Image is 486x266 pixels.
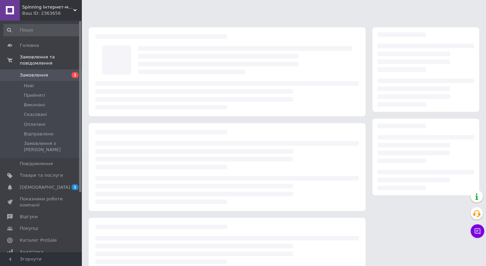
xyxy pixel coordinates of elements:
[24,131,54,137] span: Відправлено
[72,72,78,78] span: 1
[24,121,45,128] span: Оплачені
[24,102,45,108] span: Виконані
[22,4,73,10] span: Spinning Інтернет-магазин
[20,72,48,78] span: Замовлення
[24,141,80,153] span: Замовлення з [PERSON_NAME]
[20,54,82,66] span: Замовлення та повідомлення
[72,184,78,190] span: 1
[20,196,63,208] span: Показники роботи компанії
[24,83,34,89] span: Нові
[20,184,70,190] span: [DEMOGRAPHIC_DATA]
[20,237,57,243] span: Каталог ProSale
[471,224,484,238] button: Чат з покупцем
[24,111,47,118] span: Скасовані
[20,225,38,231] span: Покупці
[20,161,53,167] span: Повідомлення
[3,24,80,36] input: Пошук
[24,92,45,98] span: Прийняті
[20,214,38,220] span: Відгуки
[20,249,43,255] span: Аналітика
[22,10,82,16] div: Ваш ID: 2363656
[20,42,39,49] span: Головна
[20,172,63,178] span: Товари та послуги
